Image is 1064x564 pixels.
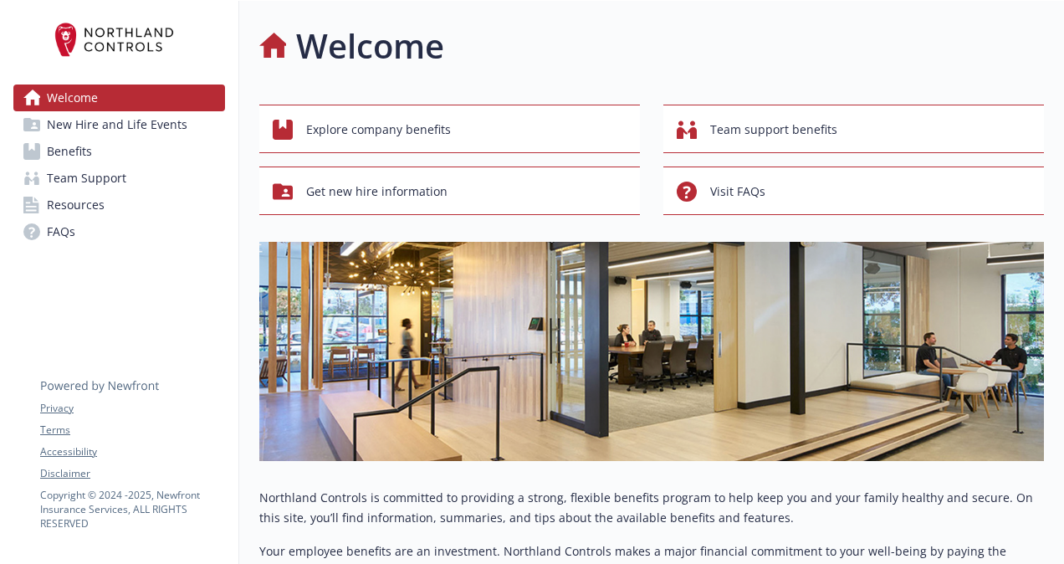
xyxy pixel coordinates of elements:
span: Get new hire information [306,176,448,208]
a: Terms [40,423,224,438]
a: Disclaimer [40,466,224,481]
p: Copyright © 2024 - 2025 , Newfront Insurance Services, ALL RIGHTS RESERVED [40,488,224,531]
button: Visit FAQs [663,167,1044,215]
span: Visit FAQs [710,176,765,208]
a: New Hire and Life Events [13,111,225,138]
a: Privacy [40,401,224,416]
span: Team support benefits [710,114,837,146]
span: Explore company benefits [306,114,451,146]
span: Resources [47,192,105,218]
p: Northland Controls is committed to providing a strong, flexible benefits program to help keep you... [259,488,1044,528]
a: Welcome [13,85,225,111]
span: Team Support [47,165,126,192]
button: Explore company benefits [259,105,640,153]
span: New Hire and Life Events [47,111,187,138]
a: FAQs [13,218,225,245]
a: Resources [13,192,225,218]
a: Team Support [13,165,225,192]
a: Accessibility [40,444,224,459]
button: Team support benefits [663,105,1044,153]
img: overview page banner [259,242,1044,461]
h1: Welcome [296,21,444,71]
span: Welcome [47,85,98,111]
span: FAQs [47,218,75,245]
a: Benefits [13,138,225,165]
button: Get new hire information [259,167,640,215]
span: Benefits [47,138,92,165]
